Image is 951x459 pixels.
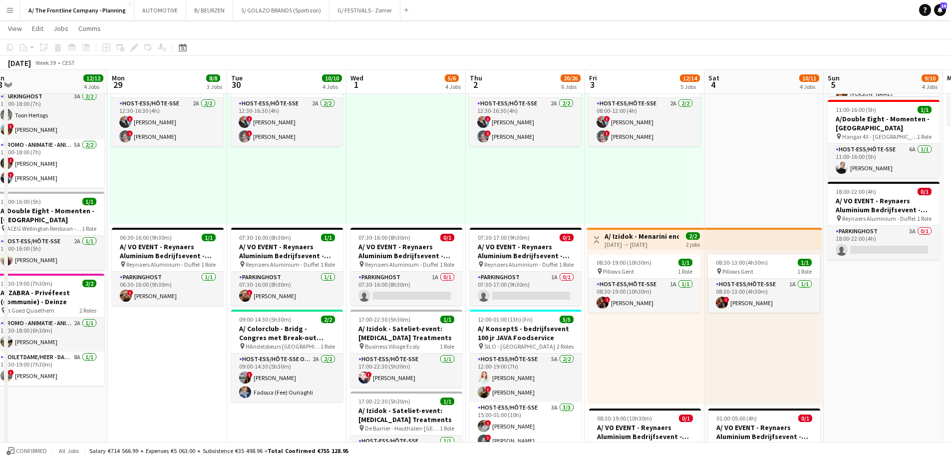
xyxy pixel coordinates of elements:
[20,0,134,20] button: A/ The Frontline Company - Planning
[5,446,48,457] button: Confirmed
[62,59,75,66] div: CEST
[186,0,233,20] button: B/ BEURZEN
[134,0,186,20] button: AUTOMOTIVE
[8,24,22,33] span: View
[78,24,101,33] span: Comms
[28,22,47,35] a: Edit
[32,24,43,33] span: Edit
[268,447,348,455] span: Total Confirmed €755 128.95
[329,0,400,20] button: G/ FESTIVALS - Zomer
[8,58,31,68] div: [DATE]
[16,448,47,455] span: Confirmed
[4,22,26,35] a: View
[89,447,348,455] div: Salary €714 566.99 + Expenses €5 063.00 + Subsistence €35 498.96 =
[49,22,72,35] a: Jobs
[233,0,329,20] button: S/ GOLAZO BRANDS (Sportizon)
[57,447,81,455] span: All jobs
[74,22,105,35] a: Comms
[934,4,946,16] a: 16
[940,2,947,9] span: 16
[33,59,58,66] span: Week 39
[53,24,68,33] span: Jobs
